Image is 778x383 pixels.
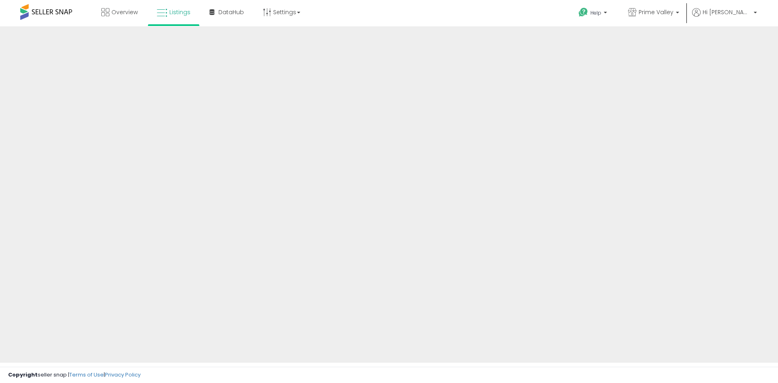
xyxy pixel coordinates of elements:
[169,8,190,16] span: Listings
[703,8,751,16] span: Hi [PERSON_NAME]
[578,7,588,17] i: Get Help
[692,8,757,26] a: Hi [PERSON_NAME]
[590,9,601,16] span: Help
[218,8,244,16] span: DataHub
[639,8,673,16] span: Prime Valley
[111,8,138,16] span: Overview
[572,1,615,26] a: Help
